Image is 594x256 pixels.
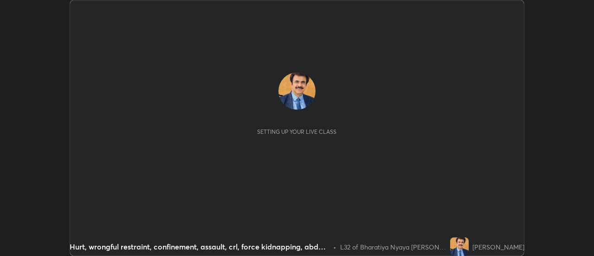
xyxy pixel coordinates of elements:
div: [PERSON_NAME] [472,242,524,252]
div: Setting up your live class [257,128,336,135]
div: L32 of Bharatiya Nyaya [PERSON_NAME] (BNS) [340,242,446,252]
img: 7fd3a1bea5454cfebe56b01c29204fd9.jpg [450,237,469,256]
div: Hurt, wrongful restraint, confinement, assault, crl, force kidnapping, abduction [70,241,329,252]
div: • [333,242,336,252]
img: 7fd3a1bea5454cfebe56b01c29204fd9.jpg [278,72,316,110]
